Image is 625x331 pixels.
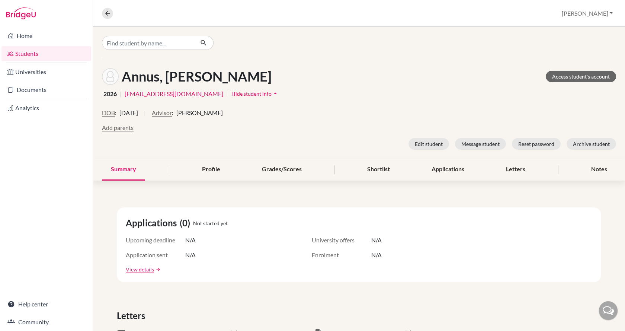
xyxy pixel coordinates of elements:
[1,46,91,61] a: Students
[1,101,91,115] a: Analytics
[193,219,228,227] span: Not started yet
[122,69,272,85] h1: Annus, [PERSON_NAME]
[231,90,272,97] span: Hide student info
[117,309,148,322] span: Letters
[582,159,616,181] div: Notes
[176,108,223,117] span: [PERSON_NAME]
[180,216,193,230] span: (0)
[102,68,119,85] img: Dorottya Annus's avatar
[408,138,449,150] button: Edit student
[1,297,91,312] a: Help center
[231,88,279,99] button: Hide student infoarrow_drop_up
[226,89,228,98] span: |
[185,251,196,260] span: N/A
[497,159,534,181] div: Letters
[546,71,616,82] a: Access student's account
[115,108,116,117] span: :
[185,236,196,245] span: N/A
[567,138,616,150] button: Archive student
[371,251,382,260] span: N/A
[120,89,122,98] span: |
[1,315,91,330] a: Community
[423,159,473,181] div: Applications
[253,159,311,181] div: Grades/Scores
[1,64,91,79] a: Universities
[154,267,161,272] a: arrow_forward
[119,108,138,117] span: [DATE]
[172,108,173,117] span: :
[125,89,223,98] a: [EMAIL_ADDRESS][DOMAIN_NAME]
[1,82,91,97] a: Documents
[144,108,146,123] span: |
[102,123,134,132] button: Add parents
[558,6,616,20] button: [PERSON_NAME]
[512,138,561,150] button: Reset password
[17,5,32,12] span: Help
[193,159,229,181] div: Profile
[126,216,180,230] span: Applications
[272,90,279,97] i: arrow_drop_up
[455,138,506,150] button: Message student
[152,108,172,117] button: Advisor
[1,28,91,43] a: Home
[358,159,399,181] div: Shortlist
[103,89,117,98] span: 2026
[6,7,36,19] img: Bridge-U
[102,108,115,117] button: DOB
[312,251,371,260] span: Enrolment
[371,236,382,245] span: N/A
[126,236,185,245] span: Upcoming deadline
[126,265,154,273] a: View details
[102,36,194,50] input: Find student by name...
[102,159,145,181] div: Summary
[126,251,185,260] span: Application sent
[312,236,371,245] span: University offers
